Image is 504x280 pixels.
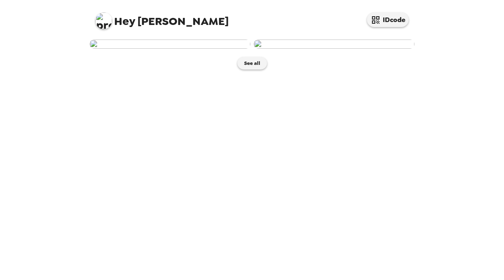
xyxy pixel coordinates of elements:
[237,57,267,69] button: See all
[90,40,250,49] img: user-263064
[367,12,409,27] button: IDcode
[254,40,414,49] img: user-263063
[95,8,229,27] span: [PERSON_NAME]
[114,14,135,29] span: Hey
[95,12,112,29] img: profile pic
